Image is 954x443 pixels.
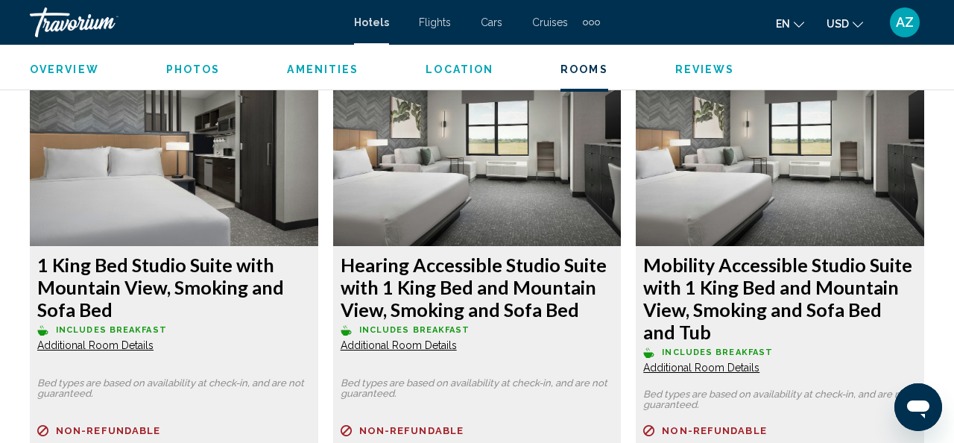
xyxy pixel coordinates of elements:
span: Photos [166,63,221,75]
h3: Mobility Accessible Studio Suite with 1 King Bed and Mountain View, Smoking and Sofa Bed and Tub [643,254,917,343]
button: Amenities [287,63,358,76]
p: Bed types are based on availability at check-in, and are not guaranteed. [341,378,614,399]
h3: Hearing Accessible Studio Suite with 1 King Bed and Mountain View, Smoking and Sofa Bed [341,254,614,321]
span: Location [426,63,493,75]
a: Travorium [30,7,339,37]
button: Change currency [827,13,863,34]
button: Reviews [675,63,735,76]
span: Additional Room Details [341,339,457,351]
button: Extra navigation items [583,10,600,34]
span: Additional Room Details [37,339,154,351]
button: Overview [30,63,99,76]
span: Includes Breakfast [662,348,773,357]
span: Non-refundable [359,426,464,436]
span: en [776,18,790,30]
a: Cars [481,16,502,28]
img: 09461c04-5686-4832-836d-a6be3bd813f3.jpeg [333,60,622,246]
span: Includes Breakfast [56,325,167,335]
a: Flights [419,16,451,28]
span: Overview [30,63,99,75]
span: USD [827,18,849,30]
img: 09461c04-5686-4832-836d-a6be3bd813f3.jpeg [636,60,924,246]
span: Amenities [287,63,358,75]
p: Bed types are based on availability at check-in, and are not guaranteed. [643,389,917,410]
span: Rooms [560,63,608,75]
button: User Menu [885,7,924,38]
p: Bed types are based on availability at check-in, and are not guaranteed. [37,378,311,399]
span: Includes Breakfast [359,325,470,335]
span: Reviews [675,63,735,75]
button: Location [426,63,493,76]
button: Photos [166,63,221,76]
span: Non-refundable [662,426,766,436]
span: Non-refundable [56,426,160,436]
button: Change language [776,13,804,34]
iframe: Button to launch messaging window [894,383,942,431]
h3: 1 King Bed Studio Suite with Mountain View, Smoking and Sofa Bed [37,254,311,321]
button: Rooms [560,63,608,76]
img: bb8d411b-e0de-4294-a491-b40e4e5da963.jpeg [30,60,318,246]
span: Additional Room Details [643,362,759,374]
a: Cruises [532,16,568,28]
a: Hotels [354,16,389,28]
span: AZ [896,15,914,30]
